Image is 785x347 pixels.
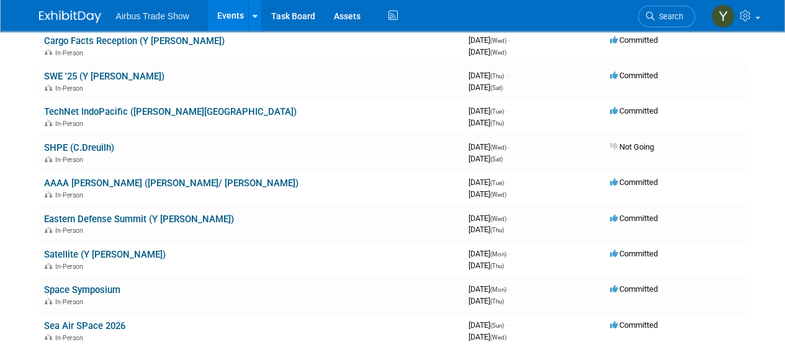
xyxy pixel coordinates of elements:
[508,35,510,45] span: -
[610,35,658,45] span: Committed
[490,251,506,258] span: (Mon)
[469,106,508,115] span: [DATE]
[469,83,503,92] span: [DATE]
[55,120,87,128] span: In-Person
[45,120,52,126] img: In-Person Event
[55,156,87,164] span: In-Person
[490,334,506,341] span: (Wed)
[490,144,506,151] span: (Wed)
[469,35,510,45] span: [DATE]
[55,298,87,306] span: In-Person
[655,12,683,21] span: Search
[469,154,503,163] span: [DATE]
[506,178,508,187] span: -
[490,49,506,56] span: (Wed)
[610,284,658,294] span: Committed
[506,71,508,80] span: -
[45,227,52,233] img: In-Person Event
[45,263,52,269] img: In-Person Event
[44,284,120,295] a: Space Symposium
[490,37,506,44] span: (Wed)
[469,189,506,199] span: [DATE]
[469,261,504,270] span: [DATE]
[116,11,189,21] span: Airbus Trade Show
[638,6,695,27] a: Search
[469,320,508,330] span: [DATE]
[469,296,504,305] span: [DATE]
[490,263,504,269] span: (Thu)
[490,227,504,233] span: (Thu)
[508,214,510,223] span: -
[490,108,504,115] span: (Tue)
[469,71,508,80] span: [DATE]
[490,179,504,186] span: (Tue)
[508,142,510,151] span: -
[469,142,510,151] span: [DATE]
[55,84,87,92] span: In-Person
[45,191,52,197] img: In-Person Event
[490,322,504,329] span: (Sun)
[490,298,504,305] span: (Thu)
[610,320,658,330] span: Committed
[45,334,52,340] img: In-Person Event
[469,225,504,234] span: [DATE]
[45,49,52,55] img: In-Person Event
[55,263,87,271] span: In-Person
[45,156,52,162] img: In-Person Event
[508,284,510,294] span: -
[469,332,506,341] span: [DATE]
[610,214,658,223] span: Committed
[469,47,506,56] span: [DATE]
[44,178,298,189] a: AAAA [PERSON_NAME] ([PERSON_NAME]/ [PERSON_NAME])
[490,156,503,163] span: (Sat)
[490,191,506,198] span: (Wed)
[44,71,164,82] a: SWE '25 (Y [PERSON_NAME])
[55,191,87,199] span: In-Person
[490,84,503,91] span: (Sat)
[44,142,114,153] a: SHPE (C.Dreuilh)
[44,106,297,117] a: TechNet IndoPacific ([PERSON_NAME][GEOGRAPHIC_DATA])
[508,249,510,258] span: -
[610,71,658,80] span: Committed
[490,120,504,127] span: (Thu)
[469,214,510,223] span: [DATE]
[610,106,658,115] span: Committed
[55,227,87,235] span: In-Person
[45,84,52,91] img: In-Person Event
[490,215,506,222] span: (Wed)
[711,4,735,28] img: Yolanda Bauza
[55,334,87,342] span: In-Person
[44,249,166,260] a: Satellite (Y [PERSON_NAME])
[45,298,52,304] img: In-Person Event
[610,142,654,151] span: Not Going
[490,286,506,293] span: (Mon)
[506,320,508,330] span: -
[469,284,510,294] span: [DATE]
[506,106,508,115] span: -
[55,49,87,57] span: In-Person
[44,214,234,225] a: Eastern Defense Summit (Y [PERSON_NAME])
[469,249,510,258] span: [DATE]
[610,249,658,258] span: Committed
[44,320,125,331] a: Sea Air SPace 2026
[469,178,508,187] span: [DATE]
[469,118,504,127] span: [DATE]
[39,11,101,23] img: ExhibitDay
[490,73,504,79] span: (Thu)
[44,35,225,47] a: Cargo Facts Reception (Y [PERSON_NAME])
[610,178,658,187] span: Committed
